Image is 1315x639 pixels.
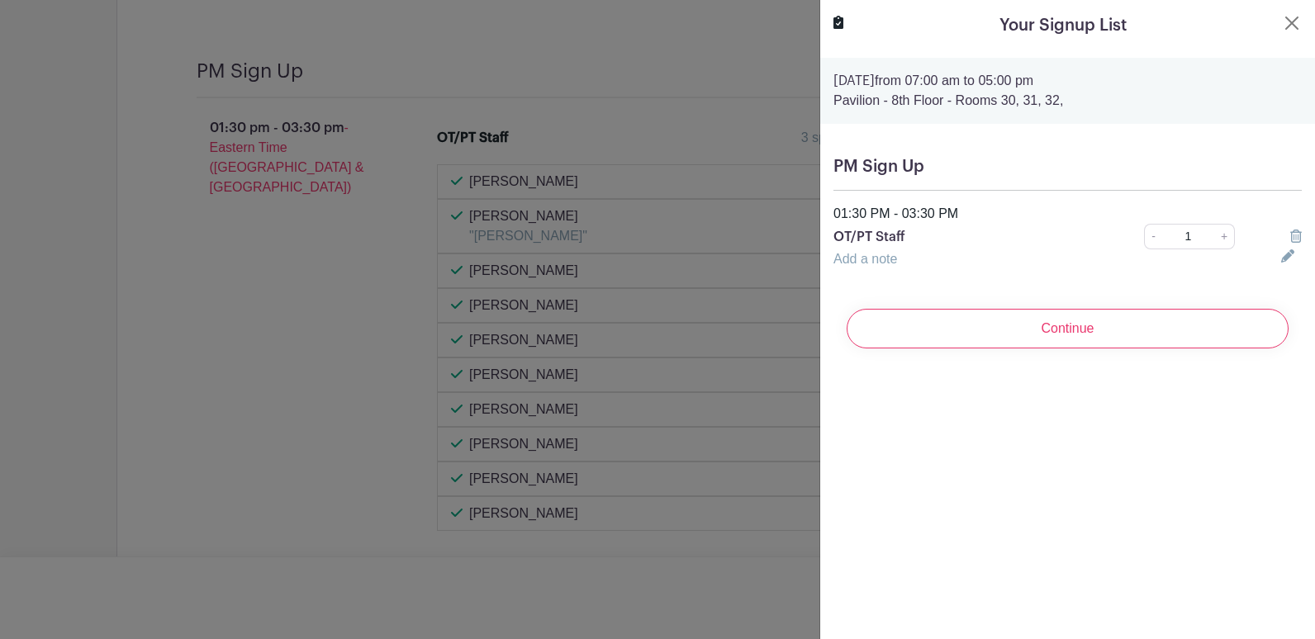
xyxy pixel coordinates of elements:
button: Close [1282,13,1302,33]
p: Pavilion - 8th Floor - Rooms 30, 31, 32, [833,91,1302,111]
div: 01:30 PM - 03:30 PM [824,204,1312,224]
strong: [DATE] [833,74,875,88]
a: - [1144,224,1162,249]
a: Add a note [833,252,897,266]
a: + [1214,224,1235,249]
h5: Your Signup List [999,13,1127,38]
h5: PM Sign Up [833,157,1302,177]
p: from 07:00 am to 05:00 pm [833,71,1302,91]
input: Continue [847,309,1289,348]
p: OT/PT Staff [833,227,1099,247]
